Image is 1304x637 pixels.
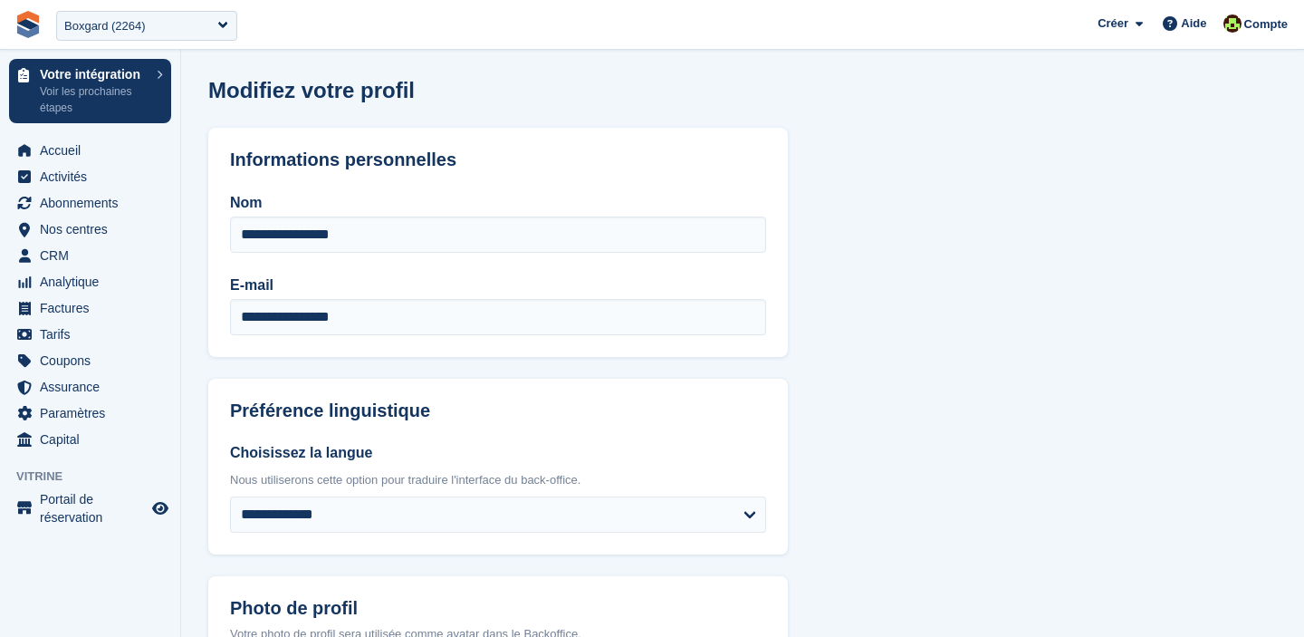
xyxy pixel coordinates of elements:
a: menu [9,374,171,400]
p: Votre intégration [40,68,148,81]
span: Capital [40,427,149,452]
a: menu [9,322,171,347]
h2: Préférence linguistique [230,401,766,421]
span: CRM [40,243,149,268]
span: Factures [40,295,149,321]
img: stora-icon-8386f47178a22dfd0bd8f6a31ec36ba5ce8667c1dd55bd0f319d3a0aa187defe.svg [14,11,42,38]
a: menu [9,217,171,242]
span: Aide [1181,14,1206,33]
a: menu [9,138,171,163]
span: Vitrine [16,468,180,486]
label: Choisissez la langue [230,442,766,464]
a: menu [9,348,171,373]
a: menu [9,243,171,268]
span: Tarifs [40,322,149,347]
label: Photo de profil [230,598,766,619]
label: E-mail [230,275,766,296]
label: Nom [230,192,766,214]
span: Assurance [40,374,149,400]
span: Analytique [40,269,149,294]
span: Coupons [40,348,149,373]
div: Nous utiliserons cette option pour traduire l'interface du back-office. [230,471,766,489]
span: Activités [40,164,149,189]
span: Accueil [40,138,149,163]
a: menu [9,164,171,189]
a: Boutique d'aperçu [149,497,171,519]
a: Votre intégration Voir les prochaines étapes [9,59,171,123]
div: Boxgard (2264) [64,17,146,35]
span: Compte [1244,15,1288,34]
span: Abonnements [40,190,149,216]
a: menu [9,490,171,526]
span: Nos centres [40,217,149,242]
a: menu [9,295,171,321]
p: Voir les prochaines étapes [40,83,148,116]
span: Créer [1098,14,1128,33]
img: Catherine Coffey [1223,14,1242,33]
h2: Informations personnelles [230,150,766,170]
a: menu [9,427,171,452]
a: menu [9,190,171,216]
span: Paramètres [40,401,149,426]
span: Portail de réservation [40,490,149,526]
a: menu [9,269,171,294]
a: menu [9,401,171,426]
h1: Modifiez votre profil [208,78,415,102]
